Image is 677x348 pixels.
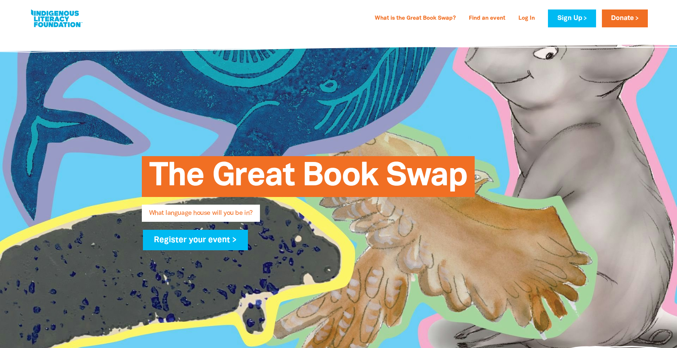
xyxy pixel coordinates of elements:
[149,210,253,222] span: What language house will you be in?
[149,162,467,197] span: The Great Book Swap
[514,13,539,24] a: Log In
[370,13,460,24] a: What is the Great Book Swap?
[602,9,648,27] a: Donate
[464,13,510,24] a: Find an event
[143,230,248,250] a: Register your event >
[548,9,596,27] a: Sign Up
